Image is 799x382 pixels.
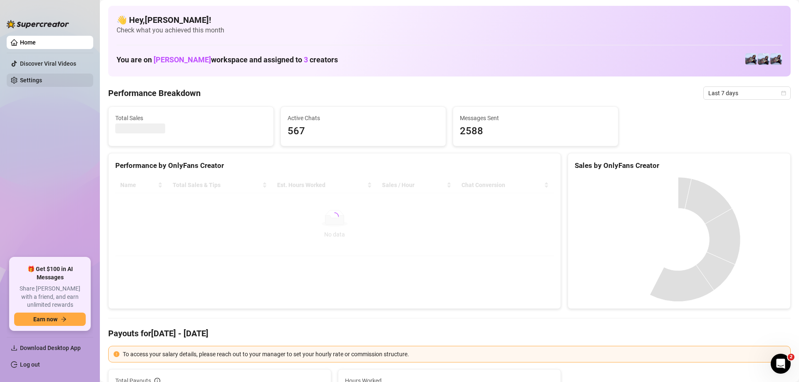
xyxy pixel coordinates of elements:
h1: You are on workspace and assigned to creators [117,55,338,64]
span: Total Sales [115,113,267,123]
button: Earn nowarrow-right [14,313,86,326]
span: Earn now [33,316,57,323]
div: To access your salary details, please reach out to your manager to set your hourly rate or commis... [123,350,785,359]
span: 3 [304,55,308,64]
span: 2588 [460,123,611,139]
span: [PERSON_NAME] [154,55,211,64]
h4: Payouts for [DATE] - [DATE] [108,328,791,339]
span: loading [330,212,340,222]
a: Discover Viral Videos [20,60,76,67]
h4: 👋 Hey, [PERSON_NAME] ! [117,14,782,26]
div: Sales by OnlyFans Creator [575,160,784,171]
img: logo-BBDzfeDw.svg [7,20,69,28]
span: Share [PERSON_NAME] with a friend, and earn unlimited rewards [14,285,86,309]
iframe: Intercom live chat [771,354,791,374]
img: 19 [745,53,757,65]
span: arrow-right [61,316,67,322]
span: Last 7 days [708,87,786,99]
span: download [11,345,17,351]
img: UNCENSORED [758,53,769,65]
a: Home [20,39,36,46]
span: Messages Sent [460,113,611,123]
span: calendar [781,91,786,96]
h4: Performance Breakdown [108,87,201,99]
div: Performance by OnlyFans Creator [115,160,554,171]
span: Active Chats [288,113,439,123]
span: 🎁 Get $100 in AI Messages [14,265,86,281]
span: 2 [788,354,794,360]
a: Log out [20,361,40,368]
span: 567 [288,123,439,139]
span: exclamation-circle [114,351,119,357]
span: Check what you achieved this month [117,26,782,35]
img: PETITE [770,53,782,65]
span: Download Desktop App [20,345,81,351]
a: Settings [20,77,42,84]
